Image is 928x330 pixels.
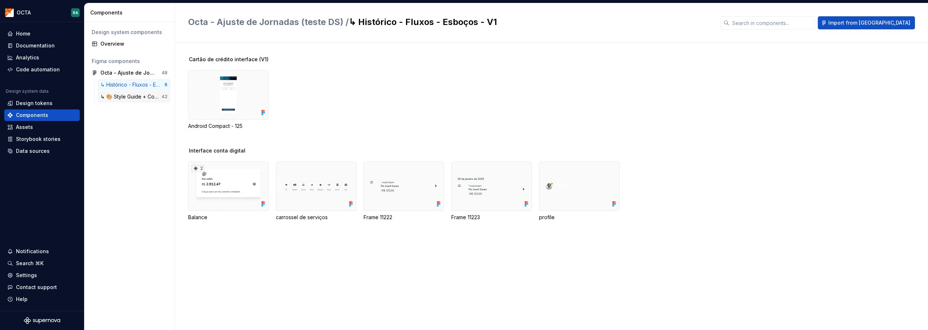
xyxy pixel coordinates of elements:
[191,165,204,172] div: 2
[4,133,80,145] a: Storybook stories
[276,214,356,221] div: carrossel de serviços
[189,147,245,154] span: Interface conta digital
[98,79,170,91] a: ↳ Histórico - Fluxos - Esboços - V16
[4,258,80,269] button: Search ⌘K
[188,214,269,221] div: Balance
[188,162,269,221] div: 2Balance
[4,293,80,305] button: Help
[729,16,815,29] input: Search in components...
[92,29,167,36] div: Design system components
[364,162,444,221] div: Frame 11222
[16,66,60,73] div: Code automation
[451,214,532,221] div: Frame 11223
[100,81,165,88] div: ↳ Histórico - Fluxos - Esboços - V1
[162,70,167,76] div: 48
[1,5,83,20] button: OCTARA
[16,135,61,143] div: Storybook stories
[4,28,80,39] a: Home
[4,64,80,75] a: Code automation
[89,67,170,79] a: Octa - Ajuste de Jornadas (teste DS)48
[451,162,532,221] div: Frame 11223
[16,54,39,61] div: Analytics
[188,16,712,28] h2: ↳ Histórico - Fluxos - Esboços - V1
[4,109,80,121] a: Components
[4,121,80,133] a: Assets
[4,270,80,281] a: Settings
[188,122,269,130] div: Android Compact - 125
[92,58,167,65] div: Figma components
[90,9,172,16] div: Components
[98,91,170,103] a: ↳ 🎨 Style Guide + Components42
[165,82,167,88] div: 6
[73,10,78,16] div: RA
[162,94,167,100] div: 42
[276,162,356,221] div: carrossel de serviços
[16,124,33,131] div: Assets
[16,248,49,255] div: Notifications
[16,147,50,155] div: Data sources
[100,93,162,100] div: ↳ 🎨 Style Guide + Components
[189,56,269,63] span: Cartão de crédito interface (V1)
[4,246,80,257] button: Notifications
[364,214,444,221] div: Frame 11222
[4,281,80,293] button: Contact support
[539,214,620,221] div: profile
[16,260,43,267] div: Search ⌘K
[188,17,349,27] span: Octa - Ajuste de Jornadas (teste DS) /
[16,30,30,37] div: Home
[17,9,31,16] div: OCTA
[16,100,53,107] div: Design tokens
[4,52,80,63] a: Analytics
[5,8,14,17] img: bf57eda1-e70d-405f-8799-6995c3035d87.png
[89,38,170,50] a: Overview
[188,70,269,130] div: Android Compact - 125
[100,40,167,47] div: Overview
[16,272,37,279] div: Settings
[4,145,80,157] a: Data sources
[539,162,620,221] div: profile
[828,19,910,26] span: Import from [GEOGRAPHIC_DATA]
[6,88,49,94] div: Design system data
[100,69,154,76] div: Octa - Ajuste de Jornadas (teste DS)
[16,284,57,291] div: Contact support
[16,42,55,49] div: Documentation
[16,112,48,119] div: Components
[24,317,60,324] svg: Supernova Logo
[16,296,28,303] div: Help
[4,97,80,109] a: Design tokens
[4,40,80,51] a: Documentation
[818,16,915,29] button: Import from [GEOGRAPHIC_DATA]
